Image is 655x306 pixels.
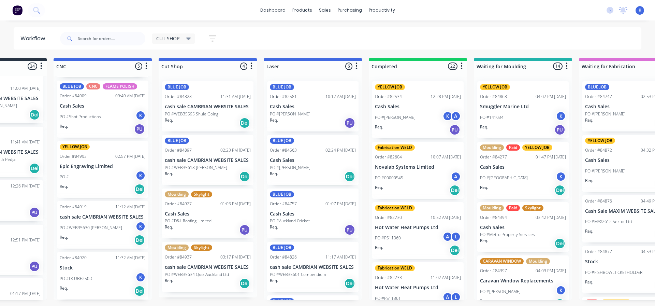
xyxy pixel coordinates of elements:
div: Moulding [165,191,189,197]
div: YELLOW JOB [375,84,405,90]
p: Cash Sales [60,103,146,109]
div: Moulding [165,245,189,251]
div: Order #84872 [585,147,612,153]
p: Req. [60,234,68,240]
div: Moulding [480,205,504,211]
div: Order #84876 [585,198,612,204]
div: Order #84277 [480,154,507,160]
div: BLUE JOB [270,298,294,304]
p: Req. [60,123,68,129]
div: Order #8492011:32 AM [DATE]StockPO #DCUBE250-CKReq.Del [57,252,148,300]
div: Order #84828 [165,94,192,100]
p: Cash Sales [375,104,461,110]
div: Del [344,171,355,182]
p: Req. [60,285,68,291]
div: Order #84920 [60,255,87,261]
div: Order #8491911:12 AM [DATE]cash sale CAMBRIAN WEBSITE SALESPO #WEB35630 [PERSON_NAME]KReq.Del [57,201,148,249]
p: cash sale CAMBRIAN WEBSITE SALES [60,214,146,220]
p: Req. [375,184,383,191]
div: Del [134,235,145,246]
div: L [451,292,461,302]
div: BLUE JOBOrder #8456302:24 PM [DATE]Cash SalesPO #[PERSON_NAME]Req.Del [267,135,359,185]
p: Req. [270,171,278,177]
p: Cash Sales [480,225,566,231]
div: Paid [585,300,599,306]
div: Skylight [191,245,212,251]
span: K [639,7,641,13]
div: Skylight [522,205,543,211]
p: cash sale CAMBRIAN WEBSITE SALES [165,264,251,270]
div: 11:17 AM [DATE] [325,254,356,260]
div: Fabrication WELDOrder #8273010:52 AM [DATE]Hot Water Heat Pumps LtdPO #PS11360ALReq.Del [372,202,464,259]
p: Hot Water Heat Pumps Ltd [375,285,461,291]
div: MouldingPaidSkylightOrder #8439403:42 PM [DATE]Cash SalesPO #Metro Property ServicesReq.Del [477,202,569,252]
div: Order #84826 [270,254,297,260]
div: PU [344,224,355,235]
p: PO #FISHBOWLTICKETHOLDER [585,269,642,276]
p: PO #[PERSON_NAME] [585,168,626,174]
div: 11:00 AM [DATE] [10,85,41,92]
div: MouldingSkylightOrder #8493703:17 PM [DATE]cash sale CAMBRIAN WEBSITE SALESPO #WEB35634 Quix Auck... [162,242,253,292]
div: Order #84563 [270,147,297,153]
div: A [442,292,453,302]
div: BLUE JOBOrder #8482611:17 AM [DATE]cash sale CAMBRIAN WEBSITE SALESPO #WEB35601 CompendiumReq.Del [267,242,359,292]
p: Req. [270,117,278,123]
div: products [289,5,316,15]
div: productivity [365,5,398,15]
div: Order #82730 [375,214,402,221]
p: PO #00000545 [375,175,403,181]
p: PO #Auckland Cricket [270,218,310,224]
div: K [135,170,146,181]
div: K [556,111,566,121]
div: BLUE JOB [165,84,189,90]
p: Req. [165,171,173,177]
div: 10:12 AM [DATE] [325,94,356,100]
span: CUT SHOP [156,35,179,42]
p: PO #Shot Productions [60,114,101,120]
p: PO #DCUBE250-C [60,276,93,282]
div: 01:07 PM [DATE] [325,201,356,207]
p: Req. [585,178,593,184]
div: Order #82534 [375,94,402,100]
div: PU [554,124,565,135]
div: K [556,285,566,295]
div: Order #82604 [375,154,402,160]
p: PO #D&L Roofing Limited [165,218,212,224]
div: Moulding [526,258,550,264]
p: cash sale CAMBRIAN WEBSITE SALES [270,264,356,270]
div: PU [344,117,355,128]
div: K [135,221,146,232]
p: Req. [480,124,488,130]
p: PO #[PERSON_NAME] [270,165,310,171]
div: YELLOW JOB [585,138,615,144]
div: A [451,171,461,182]
div: MouldingPaidYELLOW JOBOrder #8427701:47 PM [DATE]Cash SalesPO #[GEOGRAPHIC_DATA]KReq.Del [477,142,569,199]
div: Order #84397 [480,268,507,274]
p: PO # [60,174,69,180]
div: Del [554,185,565,196]
div: BLUE JOB [270,138,294,144]
div: Order #82581 [270,94,297,100]
div: 02:23 PM [DATE] [220,147,251,153]
div: YELLOW JOB [480,84,510,90]
div: 12:28 PM [DATE] [431,94,461,100]
div: 02:24 PM [DATE] [325,147,356,153]
div: Fabrication WELDOrder #8260410:07 AM [DATE]Novalab Systems LimitedPO #00000545AReq.Del [372,142,464,199]
div: CARAVAN WINDOW [480,258,524,264]
div: Moulding [480,144,504,151]
div: BLUE JOB [165,138,189,144]
p: PO #PS11361 [375,295,401,302]
div: Del [554,238,565,249]
div: BLUE JOBOrder #8489702:23 PM [DATE]cash sale CAMBRIAN WEBSITE SALESPO #WEB35618 [PERSON_NAME]Req.Del [162,135,253,185]
div: Order #84903 [60,153,87,159]
div: sales [316,5,334,15]
div: BLUE JOBOrder #8258110:12 AM [DATE]Cash SalesPO #[PERSON_NAME]Req.PU [267,81,359,131]
div: BLUE JOB [270,245,294,251]
div: 10:52 AM [DATE] [431,214,461,221]
div: Order #84927 [165,201,192,207]
p: PO #Metro Property Services [480,232,535,238]
div: FLAME POLISH [103,83,137,89]
div: Order #84747 [585,94,612,100]
div: 01:47 PM [DATE] [536,154,566,160]
div: Fabrication WELD [375,265,415,271]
